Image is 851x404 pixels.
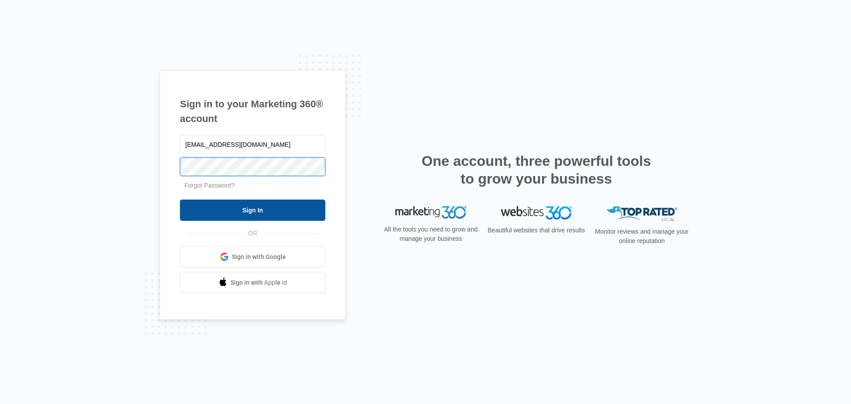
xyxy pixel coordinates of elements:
p: Monitor reviews and manage your online reputation [592,227,691,246]
h1: Sign in to your Marketing 360® account [180,97,325,126]
img: Marketing 360 [395,206,466,219]
img: Websites 360 [501,206,572,219]
a: Sign in with Google [180,246,325,267]
a: Forgot Password? [184,182,235,189]
p: All the tools you need to grow and manage your business [381,225,480,243]
span: OR [242,229,264,238]
p: Beautiful websites that drive results [487,226,586,235]
span: Sign in with Google [232,252,286,262]
a: Sign in with Apple Id [180,272,325,293]
input: Sign In [180,200,325,221]
input: Email [180,135,325,154]
h2: One account, three powerful tools to grow your business [419,152,654,188]
img: Top Rated Local [606,206,677,221]
span: Sign in with Apple Id [230,278,287,287]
